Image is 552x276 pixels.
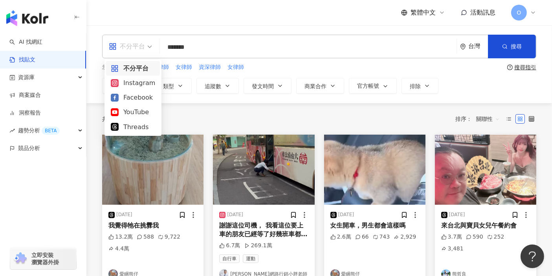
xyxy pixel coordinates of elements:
[244,78,292,94] button: 發文時間
[102,78,150,94] button: 內容形式
[455,113,504,125] div: 排序：
[205,83,221,89] span: 追蹤數
[349,78,397,94] button: 官方帳號
[355,233,369,241] div: 66
[176,63,192,71] span: 女律師
[402,78,438,94] button: 排除
[394,233,416,241] div: 2,929
[9,38,42,46] a: searchAI 找網紅
[111,63,155,73] div: 不分平台
[466,233,483,241] div: 590
[116,211,132,218] div: [DATE]
[252,83,274,89] span: 發文時間
[373,233,390,241] div: 743
[227,211,243,218] div: [DATE]
[227,63,244,71] span: 女律師
[521,245,544,268] iframe: Help Scout Beacon - Open
[219,254,240,263] span: 自行車
[330,221,419,230] div: 女生開車，男生都會這樣嗎
[468,43,488,50] div: 台灣
[296,78,344,94] button: 商業合作
[111,78,155,88] div: Instagram
[243,254,259,263] span: 運動
[9,128,15,133] span: rise
[219,242,240,250] div: 6.7萬
[18,69,35,86] span: 資源庫
[42,127,60,135] div: BETA
[13,252,28,265] img: chrome extension
[511,43,522,50] span: 搜尋
[219,221,308,239] div: 謝謝這位司機， 我看這位要上車的朋友已經等了好幾班車都無法上車， 只有這個司機注意到他 溫暖 感謝
[198,63,221,72] button: 資深律師
[357,83,379,89] span: 官方帳號
[155,78,192,94] button: 類型
[102,63,141,71] span: 您可能感興趣：
[441,233,462,241] div: 3.7萬
[108,233,133,241] div: 13.2萬
[9,109,41,117] a: 洞察報告
[244,242,272,250] div: 269.1萬
[111,122,155,132] div: Threads
[476,113,500,125] span: 關聯性
[10,248,76,269] a: chrome extension立即安裝 瀏覽器外掛
[304,83,326,89] span: 商業合作
[514,64,536,70] div: 搜尋指引
[227,63,244,72] button: 女律師
[330,233,351,241] div: 2.6萬
[108,221,197,230] div: 我覺得牠在挑釁我
[175,63,193,72] button: 女律師
[158,233,180,241] div: 9,722
[18,122,60,139] span: 趨勢分析
[137,233,154,241] div: 588
[196,78,239,94] button: 追蹤數
[324,135,425,205] img: post-image
[338,211,354,218] div: [DATE]
[6,10,48,26] img: logo
[441,245,464,253] div: 3,481
[487,233,504,241] div: 252
[109,43,117,50] span: appstore
[435,135,536,205] img: post-image
[18,139,40,157] span: 競品分析
[213,135,314,205] img: post-image
[449,211,465,218] div: [DATE]
[470,9,495,16] span: 活動訊息
[163,83,174,89] span: 類型
[102,116,135,122] div: 共 筆
[488,35,536,58] button: 搜尋
[108,245,129,253] div: 4.4萬
[111,65,119,72] span: appstore
[507,65,513,70] span: question-circle
[111,107,155,117] div: YouTube
[109,40,145,53] div: 不分平台
[517,8,521,17] span: O
[102,135,204,205] img: post-image
[9,91,41,99] a: 商案媒合
[9,56,35,64] a: 找貼文
[111,93,155,102] div: Facebook
[31,252,59,266] span: 立即安裝 瀏覽器外掛
[411,8,436,17] span: 繁體中文
[199,63,221,71] span: 資深律師
[441,221,530,230] div: 來台北與寶貝女兒午餐約會
[410,83,421,89] span: 排除
[460,44,466,50] span: environment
